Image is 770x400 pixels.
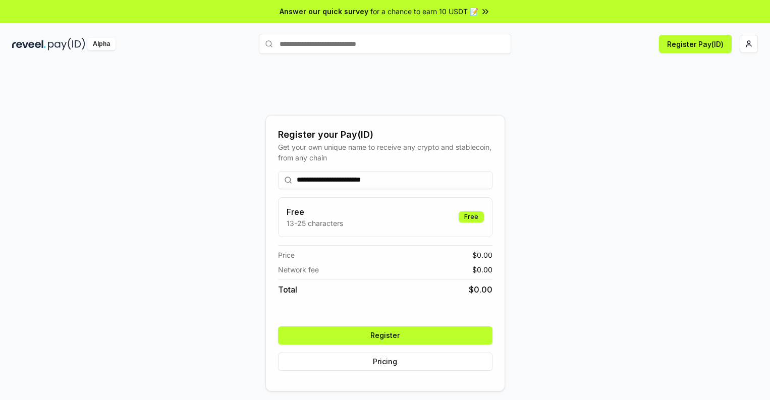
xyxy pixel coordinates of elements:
[287,206,343,218] h3: Free
[278,142,492,163] div: Get your own unique name to receive any crypto and stablecoin, from any chain
[48,38,85,50] img: pay_id
[278,264,319,275] span: Network fee
[278,353,492,371] button: Pricing
[278,283,297,296] span: Total
[12,38,46,50] img: reveel_dark
[278,326,492,345] button: Register
[659,35,732,53] button: Register Pay(ID)
[469,283,492,296] span: $ 0.00
[370,6,478,17] span: for a chance to earn 10 USDT 📝
[287,218,343,228] p: 13-25 characters
[87,38,116,50] div: Alpha
[459,211,484,222] div: Free
[278,250,295,260] span: Price
[278,128,492,142] div: Register your Pay(ID)
[280,6,368,17] span: Answer our quick survey
[472,250,492,260] span: $ 0.00
[472,264,492,275] span: $ 0.00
